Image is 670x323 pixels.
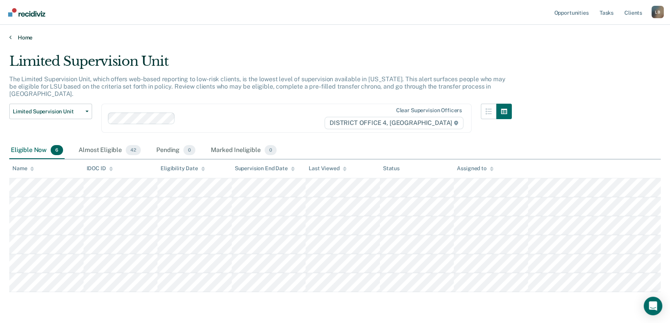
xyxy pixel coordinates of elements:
[9,142,65,159] div: Eligible Now6
[12,165,34,172] div: Name
[383,165,400,172] div: Status
[9,104,92,119] button: Limited Supervision Unit
[183,145,195,155] span: 0
[87,165,113,172] div: IDOC ID
[235,165,295,172] div: Supervision End Date
[77,142,142,159] div: Almost Eligible42
[13,108,82,115] span: Limited Supervision Unit
[8,8,45,17] img: Recidiviz
[155,142,197,159] div: Pending0
[651,6,664,18] button: Profile dropdown button
[396,107,462,114] div: Clear supervision officers
[209,142,278,159] div: Marked Ineligible0
[51,145,63,155] span: 6
[161,165,205,172] div: Eligibility Date
[9,75,506,97] p: The Limited Supervision Unit, which offers web-based reporting to low-risk clients, is the lowest...
[309,165,346,172] div: Last Viewed
[265,145,277,155] span: 0
[651,6,664,18] div: L B
[644,297,662,315] div: Open Intercom Messenger
[9,34,661,41] a: Home
[325,117,463,129] span: DISTRICT OFFICE 4, [GEOGRAPHIC_DATA]
[457,165,493,172] div: Assigned to
[126,145,141,155] span: 42
[9,53,512,75] div: Limited Supervision Unit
